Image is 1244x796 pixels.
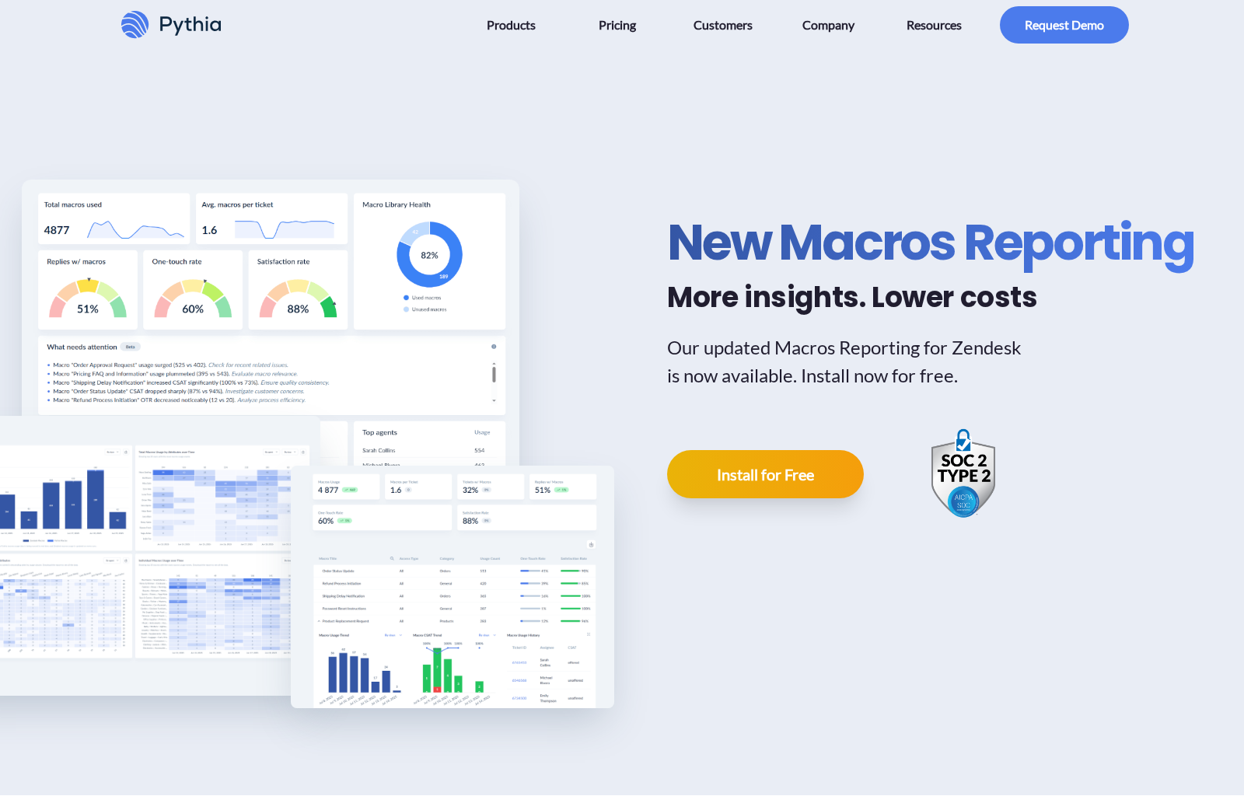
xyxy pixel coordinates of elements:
a: Pythia is SOC 2 Type 2 compliant and continuously monitors its security [926,427,1001,522]
img: SOC 2 Type 2 [926,427,1001,522]
h2: More insights. Lower costs [667,280,1194,315]
h1: New Macros Reporting [667,211,1194,274]
span: Customers [694,12,753,37]
span: Pricing [599,12,636,37]
img: Macros Reporting [291,466,614,708]
span: Company [802,12,854,37]
span: Products [487,12,536,37]
img: Macros Reporting [22,180,519,553]
p: Our updated Macros Reporting for Zendesk is now available. Install now for free. [667,333,1033,389]
span: Resources [907,12,962,37]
